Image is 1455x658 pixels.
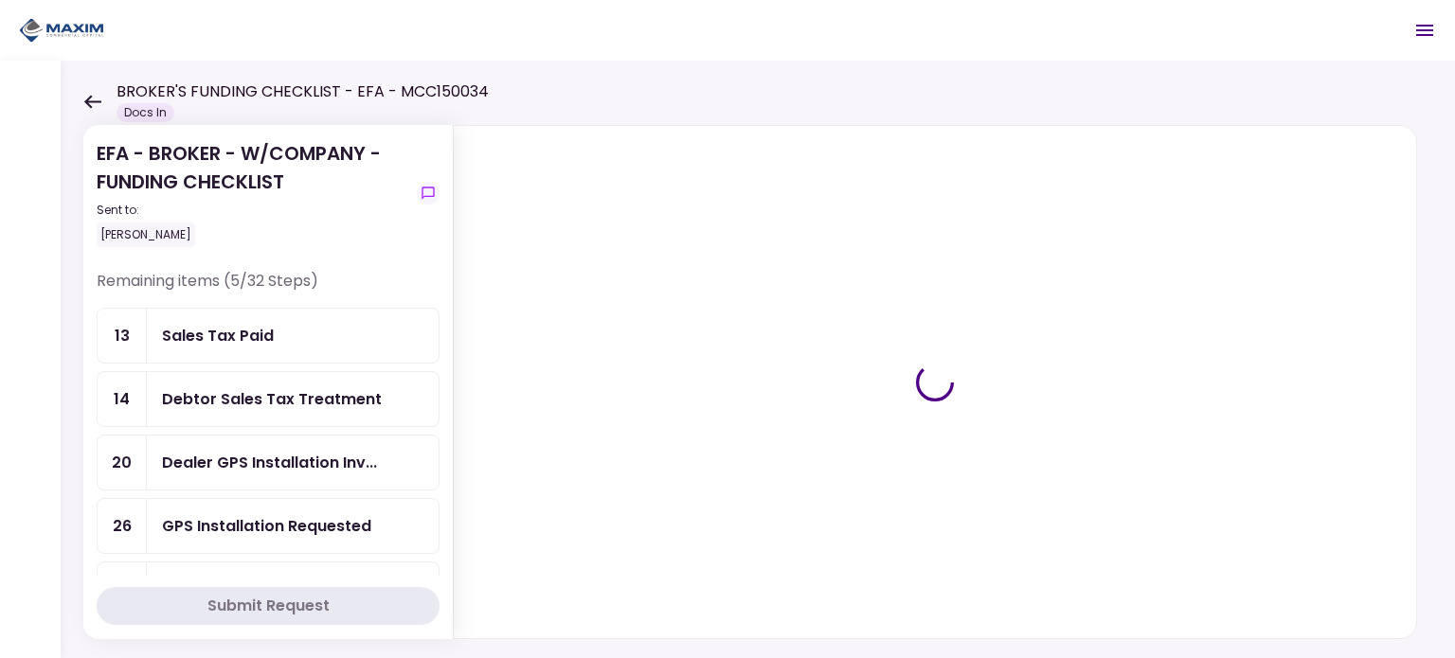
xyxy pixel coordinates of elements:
[162,514,371,538] div: GPS Installation Requested
[162,387,382,411] div: Debtor Sales Tax Treatment
[97,371,440,427] a: 14Debtor Sales Tax Treatment
[98,499,147,553] div: 26
[98,436,147,489] div: 20
[1402,8,1447,53] button: Open menu
[97,561,440,617] a: 32Interview
[97,202,409,219] div: Sent to:
[97,498,440,554] a: 26GPS Installation Requested
[98,309,147,363] div: 13
[97,435,440,490] a: 20Dealer GPS Installation Invoice
[417,182,440,205] button: show-messages
[117,103,174,122] div: Docs In
[162,324,274,347] div: Sales Tax Paid
[19,16,104,44] img: Partner icon
[97,308,440,364] a: 13Sales Tax Paid
[117,80,489,103] h1: BROKER'S FUNDING CHECKLIST - EFA - MCC150034
[98,562,147,616] div: 32
[98,372,147,426] div: 14
[97,222,195,247] div: [PERSON_NAME]
[162,451,377,474] div: Dealer GPS Installation Invoice
[97,587,440,625] button: Submit Request
[97,139,409,247] div: EFA - BROKER - W/COMPANY - FUNDING CHECKLIST
[207,595,330,617] div: Submit Request
[97,270,440,308] div: Remaining items (5/32 Steps)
